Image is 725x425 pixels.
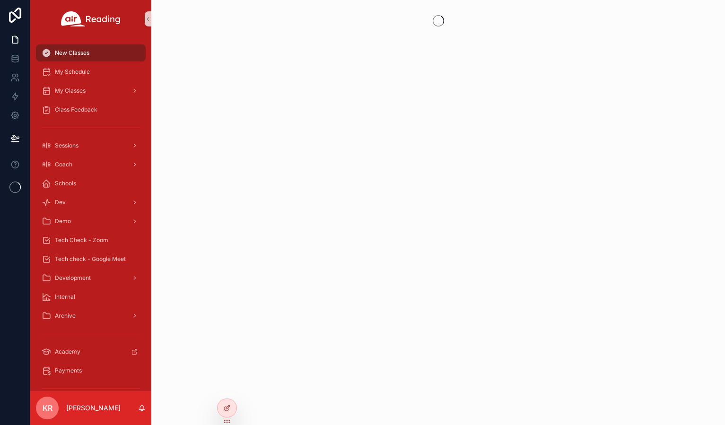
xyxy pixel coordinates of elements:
[36,362,146,379] a: Payments
[36,137,146,154] a: Sessions
[36,213,146,230] a: Demo
[36,232,146,249] a: Tech Check - Zoom
[36,101,146,118] a: Class Feedback
[36,194,146,211] a: Dev
[61,11,121,26] img: App logo
[36,63,146,80] a: My Schedule
[55,217,71,225] span: Demo
[55,255,126,263] span: Tech check - Google Meet
[36,307,146,324] a: Archive
[30,38,151,391] div: scrollable content
[66,403,121,413] p: [PERSON_NAME]
[55,293,75,301] span: Internal
[55,142,79,149] span: Sessions
[36,251,146,268] a: Tech check - Google Meet
[55,68,90,76] span: My Schedule
[36,288,146,305] a: Internal
[36,156,146,173] a: Coach
[55,106,97,113] span: Class Feedback
[55,312,76,320] span: Archive
[55,367,82,374] span: Payments
[55,161,72,168] span: Coach
[55,49,89,57] span: New Classes
[55,274,91,282] span: Development
[43,402,52,414] span: KR
[55,348,80,356] span: Academy
[36,44,146,61] a: New Classes
[55,236,108,244] span: Tech Check - Zoom
[55,87,86,95] span: My Classes
[36,269,146,286] a: Development
[55,180,76,187] span: Schools
[36,175,146,192] a: Schools
[36,343,146,360] a: Academy
[55,199,66,206] span: Dev
[36,82,146,99] a: My Classes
